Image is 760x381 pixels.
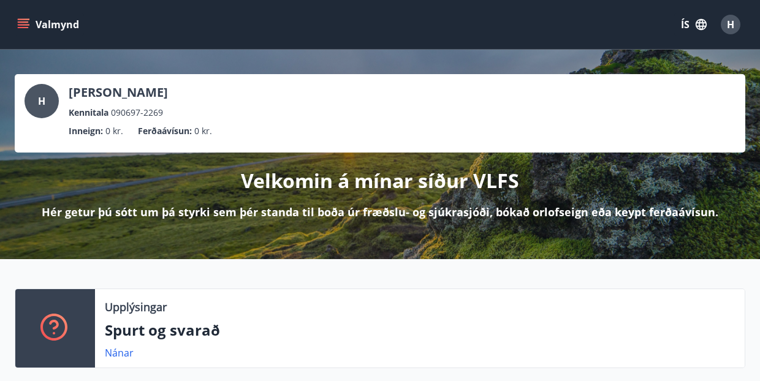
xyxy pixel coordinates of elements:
p: Kennitala [69,106,108,119]
p: Ferðaávísun : [138,124,192,138]
span: 090697-2269 [111,106,163,119]
p: Velkomin á mínar síður VLFS [241,167,519,194]
button: ÍS [674,13,713,36]
p: Hér getur þú sótt um þá styrki sem þér standa til boða úr fræðslu- og sjúkrasjóði, bókað orlofsei... [42,204,718,220]
button: H [716,10,745,39]
a: Nánar [105,346,134,360]
p: Spurt og svarað [105,320,735,341]
span: H [727,18,734,31]
p: Inneign : [69,124,103,138]
button: menu [15,13,84,36]
p: Upplýsingar [105,299,167,315]
p: [PERSON_NAME] [69,84,168,101]
span: 0 kr. [105,124,123,138]
span: H [38,94,45,108]
span: 0 kr. [194,124,212,138]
